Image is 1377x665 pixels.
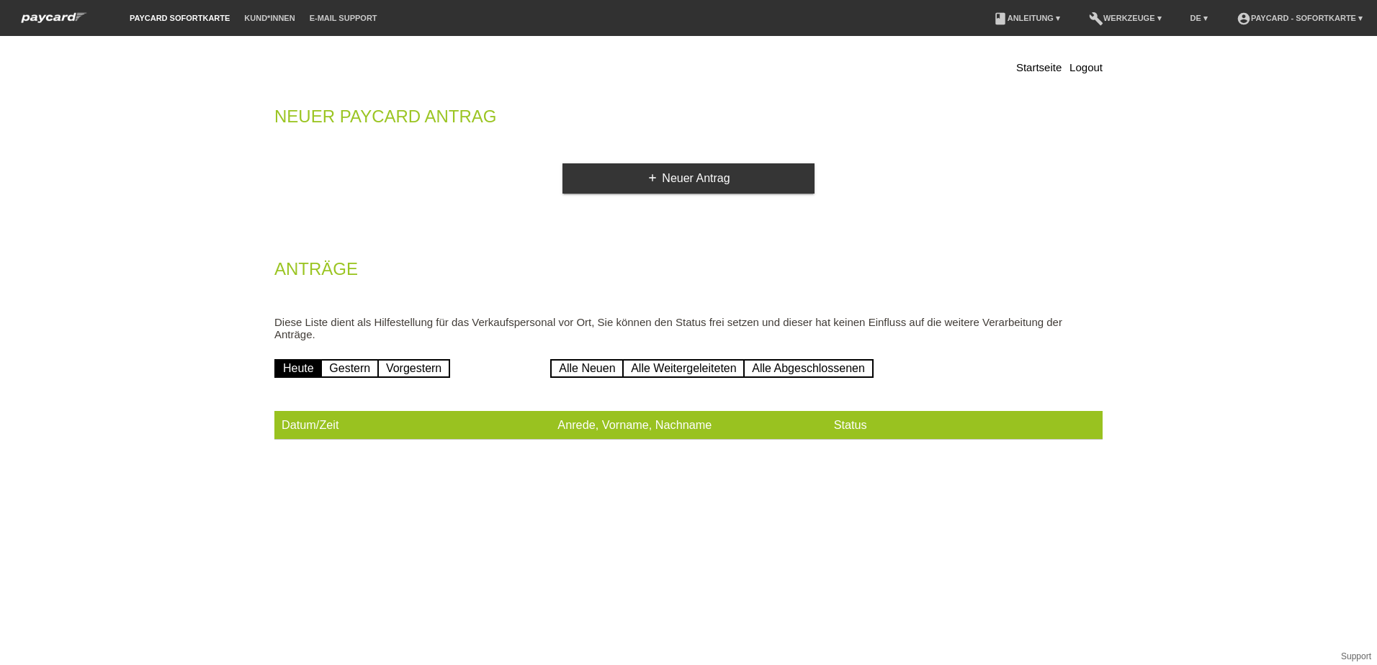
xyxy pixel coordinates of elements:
[622,359,745,378] a: Alle Weitergeleiteten
[1082,14,1169,22] a: buildWerkzeuge ▾
[1089,12,1103,26] i: build
[237,14,302,22] a: Kund*innen
[302,14,385,22] a: E-Mail Support
[14,10,94,25] img: paycard Sofortkarte
[550,359,624,378] a: Alle Neuen
[274,262,1103,284] h2: Anträge
[1229,14,1370,22] a: account_circlepaycard - Sofortkarte ▾
[1069,61,1103,73] a: Logout
[274,109,1103,131] h2: Neuer Paycard Antrag
[274,411,550,440] th: Datum/Zeit
[1183,14,1215,22] a: DE ▾
[743,359,874,378] a: Alle Abgeschlossenen
[1016,61,1062,73] a: Startseite
[647,172,658,184] i: add
[1341,651,1371,661] a: Support
[320,359,379,378] a: Gestern
[986,14,1067,22] a: bookAnleitung ▾
[14,17,94,27] a: paycard Sofortkarte
[993,12,1008,26] i: book
[274,359,323,378] a: Heute
[827,411,1103,440] th: Status
[562,163,815,194] a: addNeuer Antrag
[1237,12,1251,26] i: account_circle
[377,359,450,378] a: Vorgestern
[550,411,826,440] th: Anrede, Vorname, Nachname
[122,14,237,22] a: paycard Sofortkarte
[274,316,1103,340] p: Diese Liste dient als Hilfestellung für das Verkaufspersonal vor Ort, Sie können den Status frei ...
